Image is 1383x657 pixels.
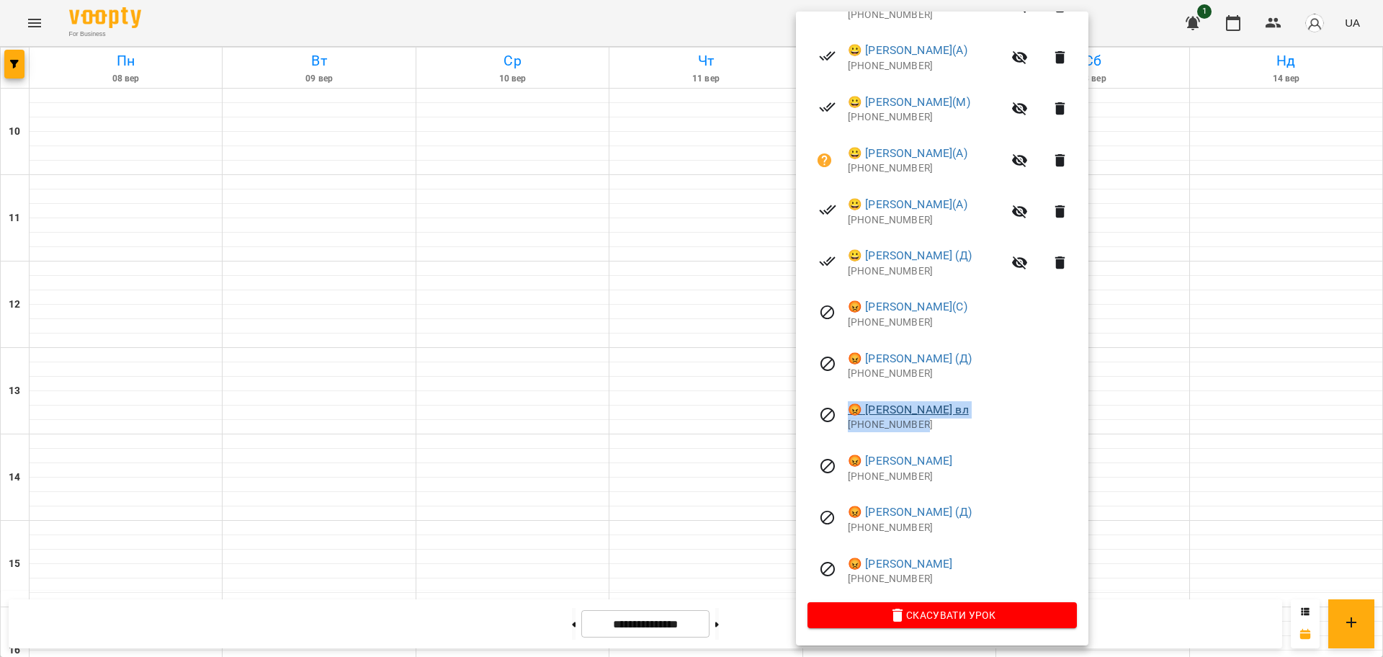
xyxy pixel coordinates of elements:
[848,94,970,111] a: 😀 [PERSON_NAME](М)
[819,607,1065,624] span: Скасувати Урок
[807,602,1077,628] button: Скасувати Урок
[848,59,1003,73] p: [PHONE_NUMBER]
[848,572,1077,586] p: [PHONE_NUMBER]
[848,264,1003,279] p: [PHONE_NUMBER]
[819,509,836,527] svg: Візит скасовано
[848,247,972,264] a: 😀 [PERSON_NAME] (Д)
[819,406,836,424] svg: Візит скасовано
[848,8,1003,22] p: [PHONE_NUMBER]
[848,213,1003,228] p: [PHONE_NUMBER]
[819,560,836,578] svg: Візит скасовано
[807,143,842,178] button: Візит ще не сплачено. Додати оплату?
[848,555,952,573] a: 😡 [PERSON_NAME]
[848,42,967,59] a: 😀 [PERSON_NAME](А)
[848,196,967,213] a: 😀 [PERSON_NAME](А)
[848,110,1003,125] p: [PHONE_NUMBER]
[848,401,969,419] a: 😡 [PERSON_NAME] вл
[819,99,836,116] svg: Візит сплачено
[848,367,1077,381] p: [PHONE_NUMBER]
[848,145,967,162] a: 😀 [PERSON_NAME](А)
[819,457,836,475] svg: Візит скасовано
[848,350,972,367] a: 😡 [PERSON_NAME] (Д)
[848,316,1077,330] p: [PHONE_NUMBER]
[819,48,836,65] svg: Візит сплачено
[848,298,967,316] a: 😡 [PERSON_NAME](С)
[848,161,1003,176] p: [PHONE_NUMBER]
[848,504,972,521] a: 😡 [PERSON_NAME] (Д)
[848,470,1077,484] p: [PHONE_NUMBER]
[819,253,836,270] svg: Візит сплачено
[848,521,1077,535] p: [PHONE_NUMBER]
[819,304,836,321] svg: Візит скасовано
[819,355,836,372] svg: Візит скасовано
[819,201,836,218] svg: Візит сплачено
[848,418,1077,432] p: [PHONE_NUMBER]
[848,452,952,470] a: 😡 [PERSON_NAME]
